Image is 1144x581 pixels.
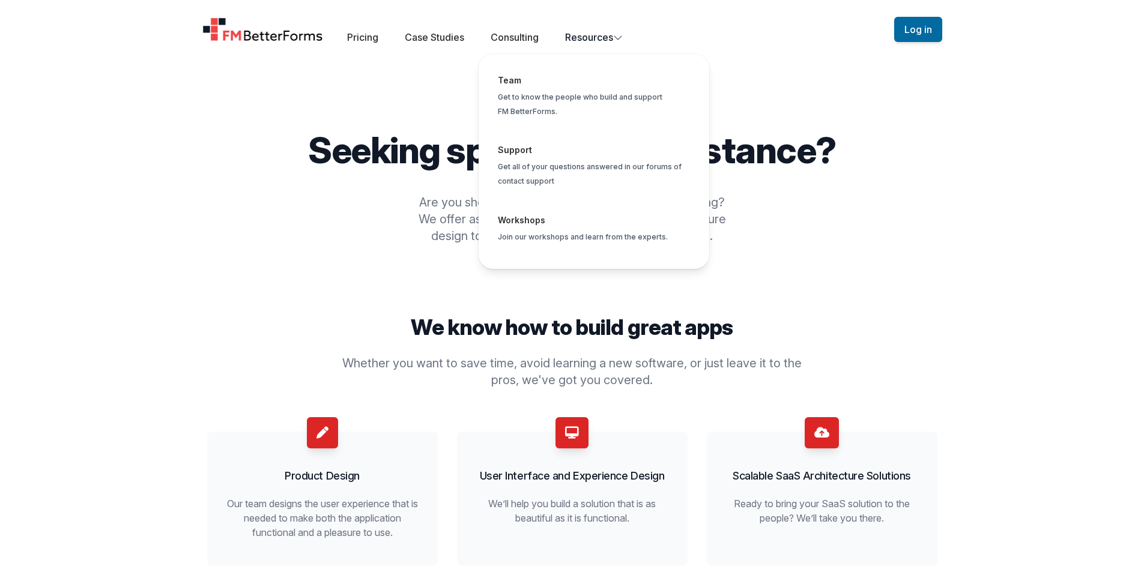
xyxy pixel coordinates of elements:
[498,75,521,85] a: Team
[498,145,532,155] a: Support
[399,194,745,244] p: Are you short of time, or is development not your thing? We offer assistance ranging from high-le...
[222,468,423,484] h3: Product Design
[202,17,324,41] a: Home
[565,30,623,44] button: Resources Team Get to know the people who build and support FM BetterForms. Support Get all of yo...
[471,468,673,484] h3: User Interface and Experience Design
[188,14,957,44] nav: Global
[491,31,539,43] a: Consulting
[721,496,923,525] p: Ready to bring your SaaS solution to the people? We’ll take you there.
[405,31,464,43] a: Case Studies
[894,17,942,42] button: Log in
[471,496,673,525] p: We’ll help you build a solution that is as beautiful as it is functional.
[347,31,378,43] a: Pricing
[338,355,807,388] p: Whether you want to save time, avoid learning a new software, or just leave it to the pros, we've...
[207,315,937,339] p: We know how to build great apps
[207,132,937,168] p: Seeking specialized assistance?
[222,496,423,540] p: Our team designs the user experience that is needed to make both the application functional and a...
[721,468,923,484] h3: Scalable SaaS Architecture Solutions
[498,215,545,225] a: Workshops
